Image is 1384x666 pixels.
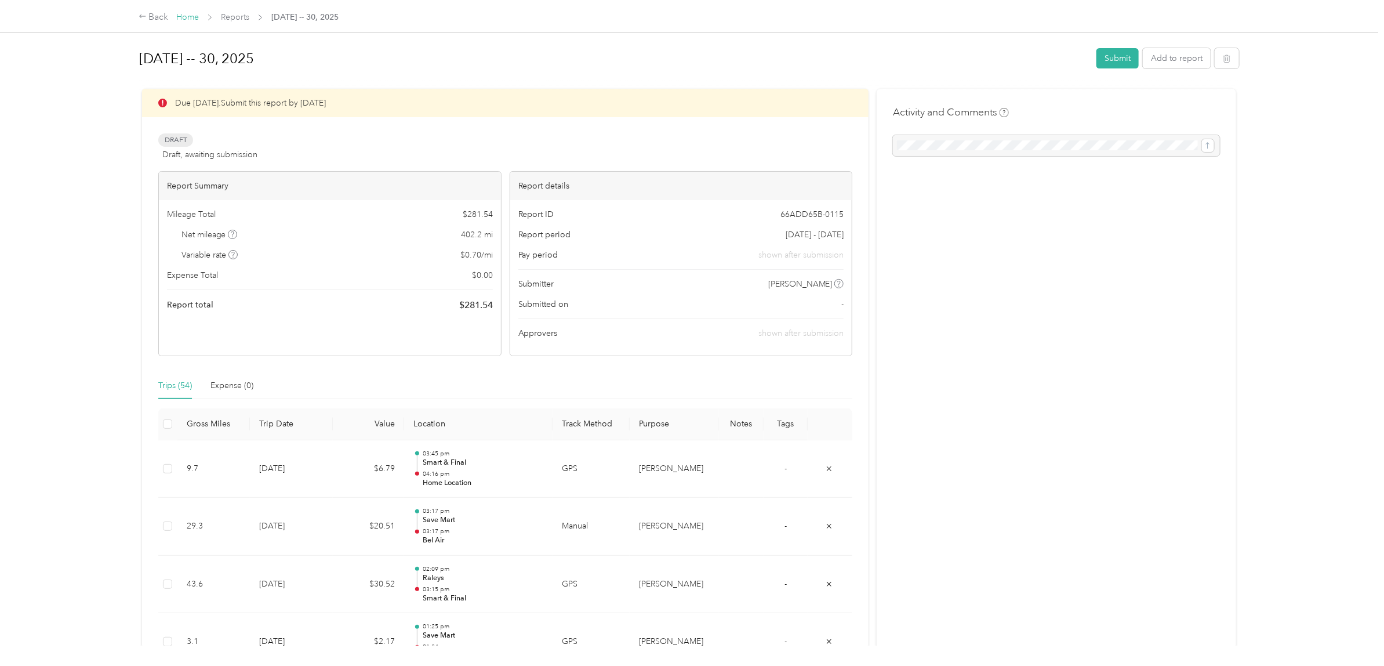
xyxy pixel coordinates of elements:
[460,249,493,261] span: $ 0.70 / mi
[758,328,844,338] span: shown after submission
[139,45,1088,73] h1: Sep 16 -- 30, 2025
[162,149,257,161] span: Draft, awaiting submission
[250,440,333,498] td: [DATE]
[758,249,844,261] span: shown after submission
[271,11,339,23] span: [DATE] -- 30, 2025
[423,585,544,593] p: 03:15 pm
[159,172,501,200] div: Report Summary
[210,379,253,392] div: Expense (0)
[142,89,869,117] div: Due [DATE]. Submit this report by [DATE]
[423,565,544,573] p: 02:09 pm
[764,408,808,440] th: Tags
[553,440,630,498] td: GPS
[333,440,404,498] td: $6.79
[423,450,544,458] p: 03:45 pm
[177,498,250,556] td: 29.3
[423,593,544,604] p: Smart & Final
[518,249,558,261] span: Pay period
[553,498,630,556] td: Manual
[167,208,216,220] span: Mileage Total
[1319,601,1384,666] iframe: Everlance-gr Chat Button Frame
[333,408,404,440] th: Value
[423,515,544,526] p: Save Mart
[459,298,493,312] span: $ 281.54
[1096,48,1139,68] button: Submit
[181,229,238,241] span: Net mileage
[784,636,787,646] span: -
[784,521,787,531] span: -
[177,408,250,440] th: Gross Miles
[158,133,193,147] span: Draft
[841,298,844,310] span: -
[768,278,833,290] span: [PERSON_NAME]
[139,10,169,24] div: Back
[221,12,249,22] a: Reports
[423,478,544,488] p: Home Location
[423,573,544,584] p: Raleys
[423,458,544,468] p: Smart & Final
[167,269,218,281] span: Expense Total
[518,327,558,339] span: Approvers
[780,208,844,220] span: 66ADD65B-0115
[784,579,787,589] span: -
[1143,48,1211,68] button: Add to report
[630,440,719,498] td: Acosta
[472,269,493,281] span: $ 0.00
[553,408,630,440] th: Track Method
[463,208,493,220] span: $ 281.54
[784,464,787,473] span: -
[893,105,1009,120] h4: Activity and Comments
[167,299,213,311] span: Report total
[423,470,544,478] p: 04:16 pm
[510,172,852,200] div: Report details
[177,440,250,498] td: 9.7
[423,527,544,535] p: 03:17 pm
[423,507,544,515] p: 03:17 pm
[518,208,554,220] span: Report ID
[518,278,554,290] span: Submitter
[630,408,719,440] th: Purpose
[176,12,199,22] a: Home
[786,229,844,241] span: [DATE] - [DATE]
[250,408,333,440] th: Trip Date
[518,298,569,310] span: Submitted on
[553,556,630,614] td: GPS
[333,498,404,556] td: $20.51
[423,622,544,631] p: 01:25 pm
[630,556,719,614] td: Acosta
[250,556,333,614] td: [DATE]
[518,229,571,241] span: Report period
[404,408,553,440] th: Location
[177,556,250,614] td: 43.6
[250,498,333,556] td: [DATE]
[630,498,719,556] td: Acosta
[181,249,238,261] span: Variable rate
[423,631,544,641] p: Save Mart
[333,556,404,614] td: $30.52
[423,535,544,546] p: Bel Air
[423,643,544,651] p: 01:34 pm
[461,229,493,241] span: 402.2 mi
[719,408,764,440] th: Notes
[158,379,192,392] div: Trips (54)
